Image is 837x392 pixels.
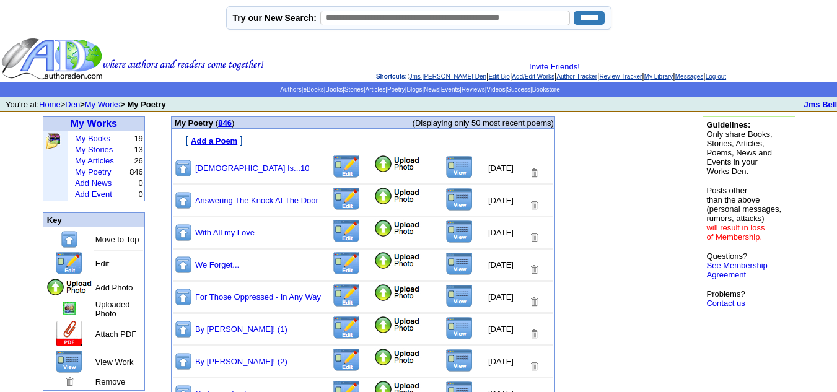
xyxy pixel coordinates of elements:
a: By [PERSON_NAME]! (1) [195,324,287,334]
b: > My Poetry [120,100,165,109]
img: Removes this Title [528,296,540,308]
img: Removes this Title [528,264,540,276]
a: Success [507,86,530,93]
img: Move to top [60,230,79,249]
img: Add Photo [374,284,421,302]
span: ( [216,118,218,128]
img: Add/Remove Photo [63,302,76,315]
a: My Library [644,73,673,80]
img: Add Photo [374,348,421,367]
img: View this Title [445,349,473,372]
img: Edit this Title [332,316,361,340]
a: Stories [344,86,364,93]
img: Edit this Title [332,187,361,211]
font: 19 [134,134,142,143]
img: Removes this Title [528,360,540,372]
span: ) [232,118,234,128]
font: 13 [134,145,142,154]
a: Authors [280,86,301,93]
font: Add Photo [95,283,133,292]
font: Remove [95,377,125,386]
a: Answering The Knock At The Door [195,196,318,205]
img: View this Title [445,284,473,308]
a: Videos [486,86,505,93]
a: Jms [PERSON_NAME] Den [410,73,486,80]
font: [DATE] [488,357,514,366]
img: Edit this Title [332,251,361,276]
img: Remove this Page [64,376,75,388]
font: [DATE] [488,228,514,237]
img: Add Photo [374,316,421,334]
font: View Work [95,357,134,367]
a: My Stories [75,145,113,154]
img: Add Photo [374,219,421,238]
font: (Displaying only 50 most recent poems) [413,118,554,128]
a: Messages [675,73,704,80]
img: View this Title [445,252,473,276]
img: View this Title [445,220,473,243]
a: See Membership Agreement [706,261,767,279]
a: [DEMOGRAPHIC_DATA] Is...10 [195,163,309,173]
a: By [PERSON_NAME]! (2) [195,357,287,366]
a: Log out [706,73,726,80]
a: Add Event [75,189,112,199]
img: Move to top [174,320,193,339]
img: Removes this Title [528,167,540,179]
a: Bookstore [532,86,560,93]
a: 846 [218,118,232,128]
font: [DATE] [488,196,514,205]
img: Edit this Title [332,219,361,243]
b: Guidelines: [706,120,750,129]
img: Click to add, upload, edit and remove all your books, stories, articles and poems. [45,133,61,150]
img: Move to top [174,255,193,274]
font: You're at: > [6,100,166,109]
font: Add a Poem [191,136,237,146]
b: > [80,100,85,109]
a: Blogs [406,86,422,93]
a: Author Tracker [556,73,597,80]
a: Invite Friends! [529,62,580,71]
a: Poetry [387,86,405,93]
font: [ [186,135,188,146]
a: My Works [85,100,121,109]
a: Den [65,100,80,109]
span: Shortcuts: [376,73,407,80]
font: Attach PDF [95,329,136,339]
font: Move to Top [95,235,139,244]
img: Removes this Title [528,199,540,211]
font: Problems? [706,289,745,308]
img: View this Title [445,188,473,211]
img: Move to top [174,191,193,210]
img: View this Page [55,350,83,373]
a: For Those Oppressed - In Any Way [195,292,321,302]
font: ] [240,135,242,146]
font: Questions? [706,251,767,279]
font: will result in loss of Membership. [706,223,765,242]
img: header_logo2.gif [1,37,264,81]
font: 846 [129,167,143,176]
a: With All my Love [195,228,255,237]
a: Review Tracker [599,73,642,80]
a: Add/Edit Works [512,73,554,80]
div: : | | | | | | | [266,62,836,81]
img: Edit this Title [332,348,361,372]
img: Removes this Title [528,328,540,340]
a: My Articles [75,156,114,165]
img: Move to top [174,223,193,242]
img: Edit this Title [332,284,361,308]
a: Contact us [706,298,745,308]
img: Add Attachment [55,321,84,347]
img: Move to top [174,287,193,307]
font: Only share Books, Stories, Articles, Poems, News and Events in your Works Den. [706,120,772,176]
font: Posts other than the above (personal messages, rumors, attacks) [706,186,781,242]
font: 26 [134,156,142,165]
font: [DATE] [488,292,514,302]
img: View this Title [445,316,473,340]
a: Add a Poem [191,135,237,146]
img: Edit this Title [332,155,361,179]
font: Key [47,216,62,225]
a: My Works [71,118,117,129]
font: 0 [139,189,143,199]
font: [DATE] [488,260,514,269]
a: Books [325,86,343,93]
